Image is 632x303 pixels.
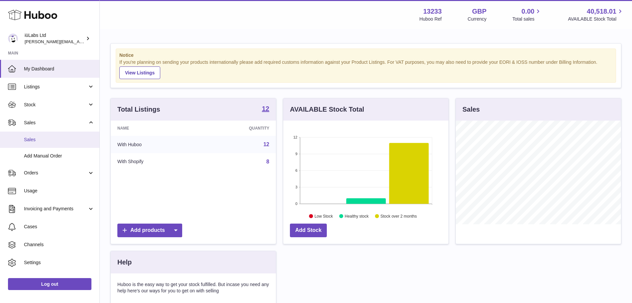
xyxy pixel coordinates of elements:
a: Add Stock [290,224,327,237]
text: 3 [295,185,297,189]
div: Currency [468,16,487,22]
p: Huboo is the easy way to get your stock fulfilled. But incase you need any help here's our ways f... [117,281,269,294]
span: Usage [24,188,94,194]
text: Stock over 2 months [380,214,417,218]
span: 0.00 [522,7,535,16]
span: Invoicing and Payments [24,206,87,212]
h3: AVAILABLE Stock Total [290,105,364,114]
div: iüLabs Ltd [25,32,84,45]
img: annunziata@iulabs.co [8,34,18,44]
span: Stock [24,102,87,108]
text: 6 [295,168,297,172]
a: View Listings [119,66,160,79]
text: 12 [293,135,297,139]
strong: GBP [472,7,486,16]
span: My Dashboard [24,66,94,72]
div: Huboo Ref [420,16,442,22]
span: Sales [24,120,87,126]
span: Orders [24,170,87,176]
text: 9 [295,152,297,156]
h3: Sales [462,105,480,114]
a: 12 [263,142,269,147]
text: Low Stock [315,214,333,218]
h3: Help [117,258,132,267]
span: [PERSON_NAME][EMAIL_ADDRESS][DOMAIN_NAME] [25,39,133,44]
text: 0 [295,202,297,206]
a: 12 [262,105,269,113]
a: Log out [8,278,91,290]
span: 40,518.01 [587,7,616,16]
th: Quantity [200,121,276,136]
span: AVAILABLE Stock Total [568,16,624,22]
td: With Shopify [111,153,200,170]
strong: 13233 [423,7,442,16]
a: 0.00 Total sales [512,7,542,22]
a: 40,518.01 AVAILABLE Stock Total [568,7,624,22]
th: Name [111,121,200,136]
span: Total sales [512,16,542,22]
span: Listings [24,84,87,90]
span: Sales [24,137,94,143]
span: Add Manual Order [24,153,94,159]
a: Add products [117,224,182,237]
strong: 12 [262,105,269,112]
strong: Notice [119,52,612,58]
span: Channels [24,242,94,248]
div: If you're planning on sending your products internationally please add required customs informati... [119,59,612,79]
span: Settings [24,259,94,266]
span: Cases [24,224,94,230]
h3: Total Listings [117,105,160,114]
td: With Huboo [111,136,200,153]
a: 8 [266,159,269,164]
text: Healthy stock [345,214,369,218]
